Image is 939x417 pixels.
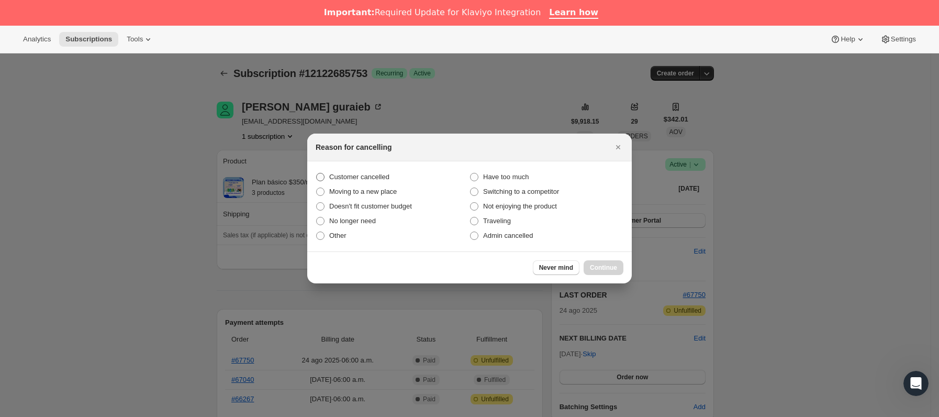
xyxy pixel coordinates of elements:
button: Subscriptions [59,32,118,47]
span: Admin cancelled [483,232,533,239]
a: Learn how [549,7,598,19]
div: Required Update for Klaviyo Integration [324,7,541,18]
h2: Reason for cancelling [316,142,392,152]
button: Cerrar [611,140,625,155]
span: Have too much [483,173,529,181]
span: Other [329,232,346,239]
iframe: Intercom live chat [903,371,929,396]
span: Never mind [539,264,573,272]
button: Analytics [17,32,57,47]
b: Important: [324,7,375,17]
span: Tools [127,35,143,43]
span: Settings [891,35,916,43]
span: Traveling [483,217,511,225]
span: Subscriptions [65,35,112,43]
button: Settings [874,32,922,47]
span: No longer need [329,217,376,225]
span: Customer cancelled [329,173,389,181]
span: Analytics [23,35,51,43]
span: Help [841,35,855,43]
button: Help [824,32,871,47]
span: Not enjoying the product [483,202,557,210]
span: Moving to a new place [329,188,397,195]
button: Tools [120,32,160,47]
span: Doesn't fit customer budget [329,202,412,210]
span: Switching to a competitor [483,188,559,195]
button: Never mind [533,260,579,275]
